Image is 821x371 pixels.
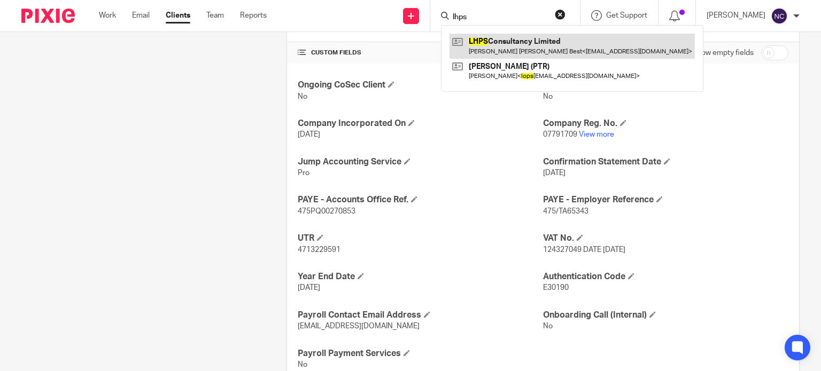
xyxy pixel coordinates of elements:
h4: Company Reg. No. [543,118,788,129]
h4: CUSTOM FIELDS [298,49,543,57]
a: Team [206,10,224,21]
span: [DATE] [543,169,566,177]
h4: Onboarding Call (Internal) [543,310,788,321]
h4: Year End Date [298,271,543,282]
span: [DATE] [298,284,320,291]
span: Pro [298,169,309,177]
img: Pixie [21,9,75,23]
a: Clients [166,10,190,21]
span: 475/TA65343 [543,208,588,215]
span: [DATE] [298,131,320,138]
label: Show empty fields [692,48,754,58]
h4: Jump Accounting Service [298,156,543,168]
h4: PAYE - Accounts Office Ref. [298,194,543,206]
h4: PAYE - Employer Reference [543,194,788,206]
input: Search [452,13,548,22]
button: Clear [555,9,566,20]
h4: UTR [298,233,543,244]
span: E30190 [543,284,569,291]
span: No [543,322,553,330]
h4: Ongoing CoSec Client [298,80,543,91]
a: View more [579,131,614,138]
h4: Company Incorporated On [298,118,543,129]
a: Reports [240,10,267,21]
h4: VAT No. [543,233,788,244]
h4: Payroll Contact Email Address [298,310,543,321]
h4: Authentication Code [543,271,788,282]
span: 124327049 DATE [DATE] [543,246,625,254]
h4: Payroll Payment Services [298,348,543,359]
span: No [298,361,307,368]
span: [EMAIL_ADDRESS][DOMAIN_NAME] [298,322,420,330]
span: No [298,93,307,100]
img: svg%3E [771,7,788,25]
span: 07791709 [543,131,577,138]
span: Get Support [606,12,647,19]
span: 4713229591 [298,246,340,254]
span: No [543,93,553,100]
h4: Confirmation Statement Date [543,156,788,168]
span: 475PQ00270853 [298,208,355,215]
a: Email [132,10,150,21]
a: Work [99,10,116,21]
p: [PERSON_NAME] [707,10,765,21]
